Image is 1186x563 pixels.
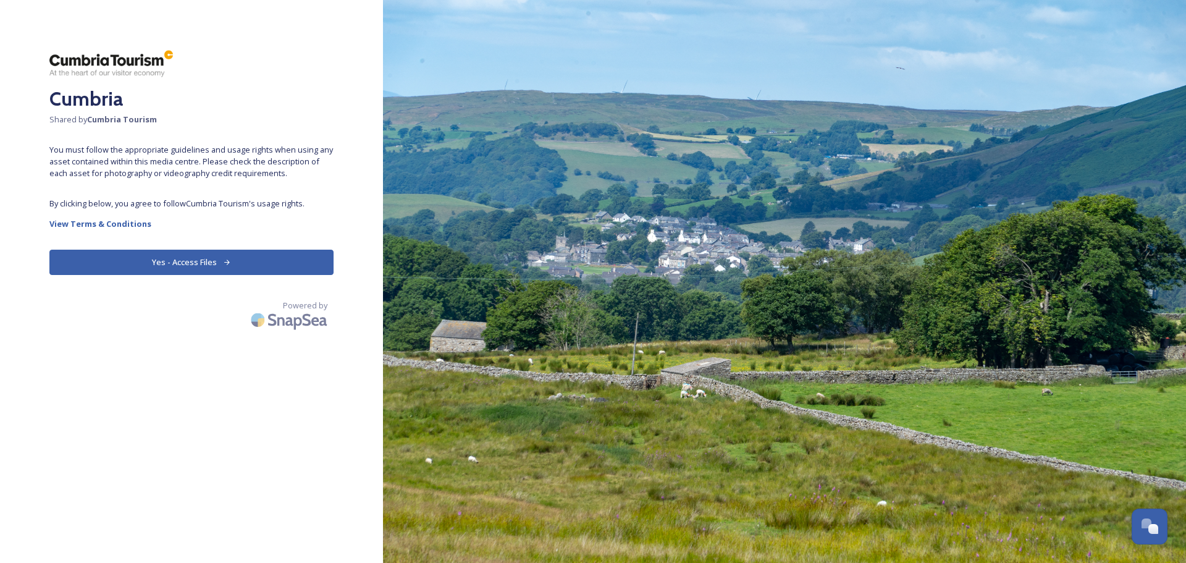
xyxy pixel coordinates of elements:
[283,300,327,311] span: Powered by
[49,144,334,180] span: You must follow the appropriate guidelines and usage rights when using any asset contained within...
[49,114,334,125] span: Shared by
[49,218,151,229] strong: View Terms & Conditions
[87,114,157,125] strong: Cumbria Tourism
[49,216,334,231] a: View Terms & Conditions
[1132,509,1167,544] button: Open Chat
[49,49,173,78] img: ct_logo.png
[49,250,334,275] button: Yes - Access Files
[49,84,334,114] h2: Cumbria
[247,305,334,334] img: SnapSea Logo
[49,198,334,210] span: By clicking below, you agree to follow Cumbria Tourism 's usage rights.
